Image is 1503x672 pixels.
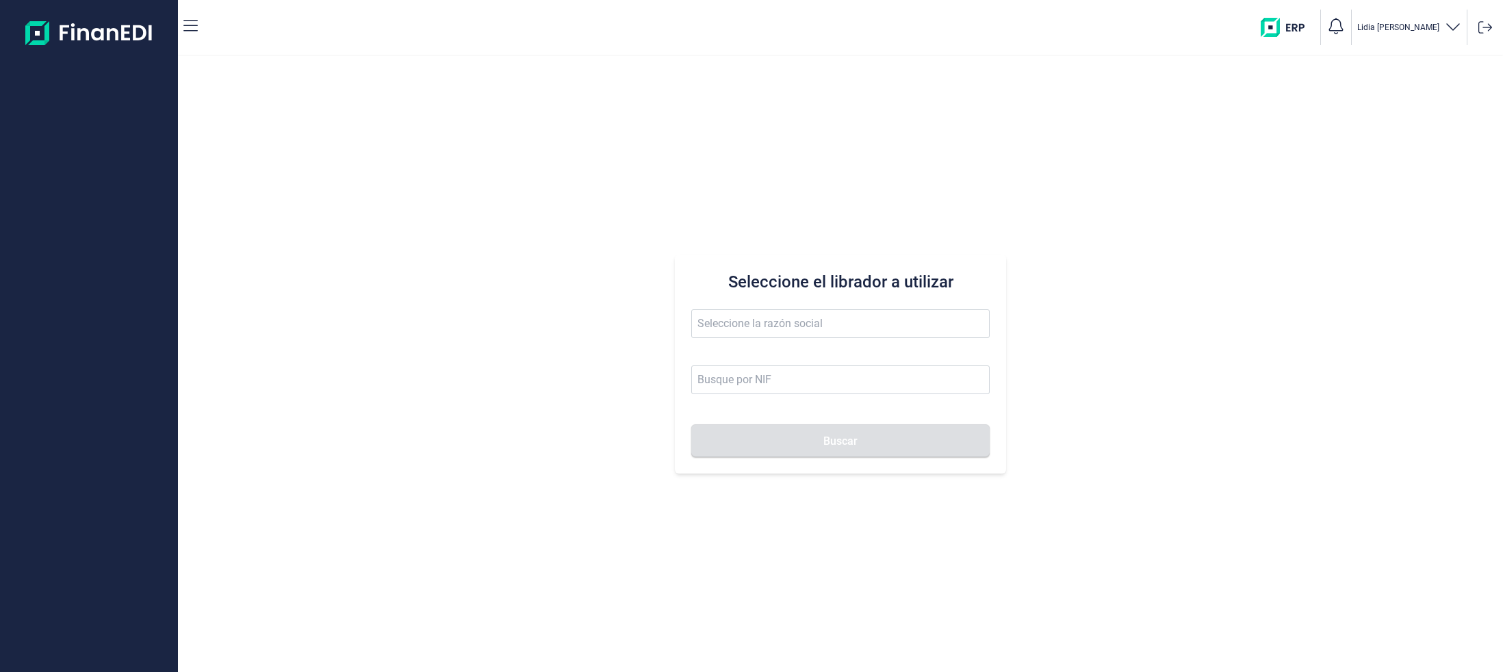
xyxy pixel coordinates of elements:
button: Lidia [PERSON_NAME] [1357,18,1461,38]
button: Buscar [691,424,990,457]
input: Seleccione la razón social [691,309,990,338]
img: erp [1261,18,1315,37]
h3: Seleccione el librador a utilizar [691,271,990,293]
p: Lidia [PERSON_NAME] [1357,22,1439,33]
span: Buscar [823,436,858,446]
input: Busque por NIF [691,365,990,394]
img: Logo de aplicación [25,11,153,55]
